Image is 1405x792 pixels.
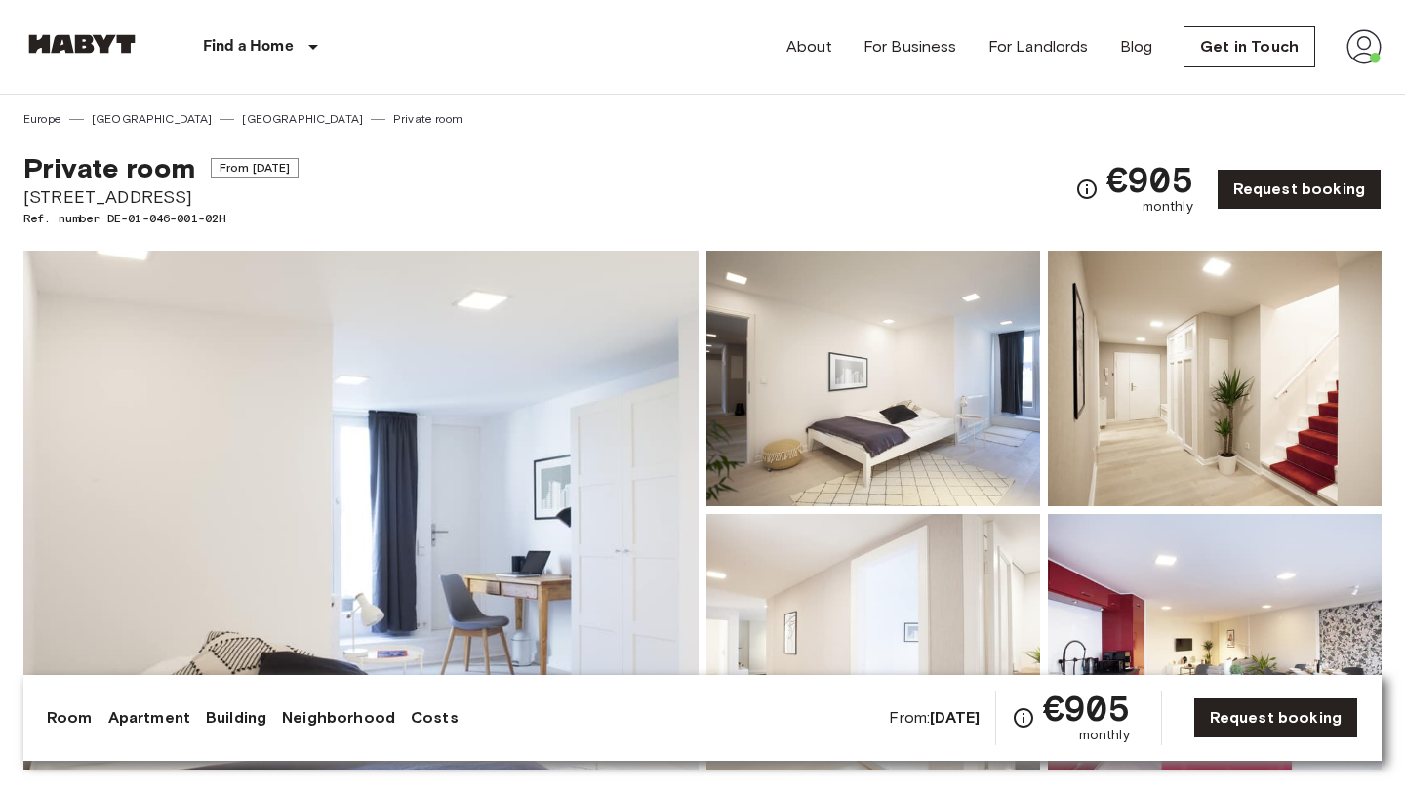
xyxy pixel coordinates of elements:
a: For Landlords [988,35,1089,59]
a: Get in Touch [1184,26,1315,67]
img: Habyt [23,34,140,54]
a: For Business [863,35,957,59]
a: Room [47,706,93,730]
a: Apartment [108,706,190,730]
a: [GEOGRAPHIC_DATA] [242,110,363,128]
b: [DATE] [930,708,980,727]
span: From: [889,707,980,729]
a: Neighborhood [282,706,395,730]
p: Find a Home [203,35,294,59]
a: [GEOGRAPHIC_DATA] [92,110,213,128]
svg: Check cost overview for full price breakdown. Please note that discounts apply to new joiners onl... [1012,706,1035,730]
span: monthly [1143,197,1193,217]
span: [STREET_ADDRESS] [23,184,299,210]
img: Picture of unit DE-01-046-001-02H [706,251,1040,506]
span: Private room [23,151,195,184]
a: Europe [23,110,61,128]
img: Picture of unit DE-01-046-001-02H [1048,514,1382,770]
span: €905 [1043,691,1130,726]
span: monthly [1079,726,1130,745]
img: Picture of unit DE-01-046-001-02H [706,514,1040,770]
a: Costs [411,706,459,730]
img: Marketing picture of unit DE-01-046-001-02H [23,251,699,770]
img: avatar [1346,29,1382,64]
span: Ref. number DE-01-046-001-02H [23,210,299,227]
img: Picture of unit DE-01-046-001-02H [1048,251,1382,506]
a: Private room [393,110,462,128]
span: €905 [1106,162,1193,197]
svg: Check cost overview for full price breakdown. Please note that discounts apply to new joiners onl... [1075,178,1099,201]
a: Building [206,706,266,730]
a: Request booking [1193,697,1358,738]
a: Request booking [1217,169,1382,210]
span: From [DATE] [211,158,300,178]
a: Blog [1120,35,1153,59]
a: About [786,35,832,59]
